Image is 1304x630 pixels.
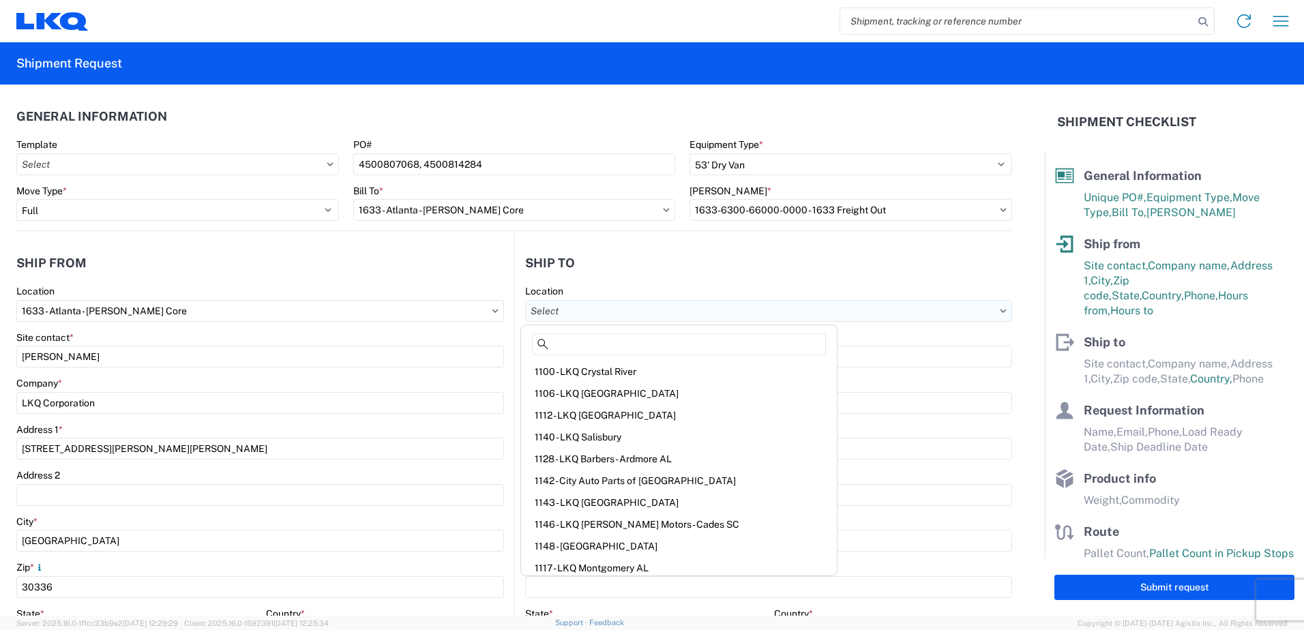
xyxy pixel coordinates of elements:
[524,513,834,535] div: 1146 - LKQ [PERSON_NAME] Motors - Cades SC
[1190,372,1232,385] span: Country,
[589,618,624,627] a: Feedback
[524,382,834,404] div: 1106 - LKQ [GEOGRAPHIC_DATA]
[1148,425,1182,438] span: Phone,
[1110,440,1208,453] span: Ship Deadline Date
[524,404,834,426] div: 1112 - LKQ [GEOGRAPHIC_DATA]
[123,619,178,627] span: [DATE] 12:29:29
[16,331,74,344] label: Site contact
[1054,575,1294,600] button: Submit request
[16,423,63,436] label: Address 1
[1142,289,1184,302] span: Country,
[690,185,771,197] label: [PERSON_NAME]
[1112,206,1146,219] span: Bill To,
[1160,372,1190,385] span: State,
[524,426,834,448] div: 1140 - LKQ Salisbury
[524,535,834,557] div: 1148 - [GEOGRAPHIC_DATA]
[1084,237,1140,251] span: Ship from
[273,619,329,627] span: [DATE] 12:25:34
[184,619,329,627] span: Client: 2025.16.0-1592391
[1232,372,1264,385] span: Phone
[1084,524,1119,539] span: Route
[524,470,834,492] div: 1142 - City Auto Parts of [GEOGRAPHIC_DATA]
[1084,335,1125,349] span: Ship to
[1184,289,1218,302] span: Phone,
[1110,304,1153,317] span: Hours to
[1084,259,1148,272] span: Site contact,
[525,256,575,270] h2: Ship to
[1146,206,1236,219] span: [PERSON_NAME]
[16,185,67,197] label: Move Type
[1113,372,1160,385] span: Zip code,
[16,153,339,175] input: Select
[524,492,834,513] div: 1143 - LKQ [GEOGRAPHIC_DATA]
[16,110,167,123] h2: General Information
[16,55,122,72] h2: Shipment Request
[1091,274,1113,287] span: City,
[1148,259,1230,272] span: Company name,
[1084,191,1146,204] span: Unique PO#,
[353,138,372,151] label: PO#
[690,138,763,151] label: Equipment Type
[1084,168,1202,183] span: General Information
[774,607,813,620] label: Country
[840,8,1194,34] input: Shipment, tracking or reference number
[1091,372,1113,385] span: City,
[525,285,563,297] label: Location
[16,377,62,389] label: Company
[353,199,676,221] input: Select
[1084,425,1116,438] span: Name,
[524,361,834,382] div: 1100 - LKQ Crystal River
[1084,494,1121,507] span: Weight,
[1084,471,1156,485] span: Product info
[525,607,553,620] label: State
[1112,289,1142,302] span: State,
[266,607,305,620] label: Country
[16,515,38,528] label: City
[1148,357,1230,370] span: Company name,
[1116,425,1148,438] span: Email,
[16,285,55,297] label: Location
[1084,403,1204,417] span: Request Information
[16,619,178,627] span: Server: 2025.16.0-1ffcc23b9e2
[524,448,834,470] div: 1128 - LKQ Barbers - Ardmore AL
[525,300,1012,322] input: Select
[16,561,45,573] label: Zip
[1121,494,1180,507] span: Commodity
[1078,617,1288,629] span: Copyright © [DATE]-[DATE] Agistix Inc., All Rights Reserved
[1146,191,1232,204] span: Equipment Type,
[16,607,44,620] label: State
[353,185,383,197] label: Bill To
[1084,547,1149,560] span: Pallet Count,
[16,256,87,270] h2: Ship from
[16,469,60,481] label: Address 2
[1084,357,1148,370] span: Site contact,
[1057,114,1196,130] h2: Shipment Checklist
[16,300,504,322] input: Select
[16,138,57,151] label: Template
[1084,547,1294,575] span: Pallet Count in Pickup Stops equals Pallet Count in delivery stops
[555,618,589,627] a: Support
[524,557,834,579] div: 1117 - LKQ Montgomery AL
[690,199,1012,221] input: Select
